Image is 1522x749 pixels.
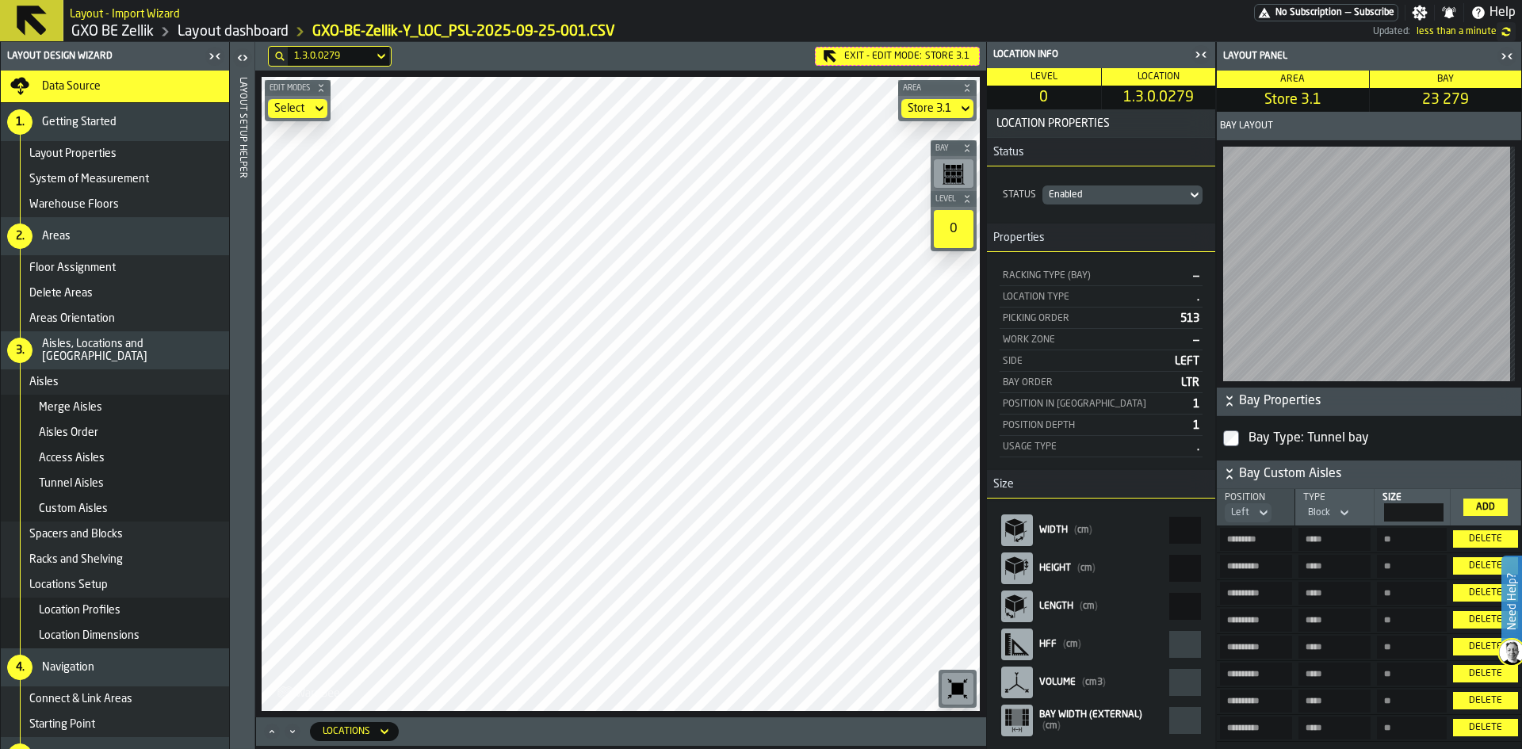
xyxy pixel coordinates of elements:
[1000,308,1203,329] div: StatList-item-Picking Order
[990,117,1212,130] span: Location Properties
[932,195,959,204] span: Level
[1223,492,1273,522] div: PositionDropdownMenuValue-
[1223,422,1515,454] label: InputCheckbox-label-react-aria871847273-:r7h:
[1220,528,1292,551] input: input-value- input-value-
[1169,669,1201,696] input: react-aria871847273-:r7d: react-aria871847273-:r7d:
[39,426,98,439] span: Aisles Order
[1217,579,1521,606] tr: Store 3.1-Store 3.1-23-LEFT-279-23 279-A-2
[1,306,229,331] li: menu Areas Orientation
[1197,441,1199,453] span: .
[1,103,229,141] li: menu Getting Started
[1074,525,1077,535] span: (
[4,51,204,62] div: Layout Design Wizard
[1063,640,1081,649] span: cm
[1,496,229,522] li: menu Custom Aisles
[288,47,389,66] div: DropdownMenuValue-1.3.0.0279
[1377,555,1447,578] label: input-value-
[1453,719,1517,736] button: button-Delete
[1405,5,1434,21] label: button-toggle-Settings
[1169,555,1201,582] input: react-aria871847273-:r77: react-aria871847273-:r77:
[29,693,132,705] span: Connect & Link Areas
[987,42,1215,68] header: Location Info
[1082,678,1106,687] span: cm3
[1,331,229,369] li: menu Aisles, Locations and Bays
[1354,7,1394,18] span: Subscribe
[1217,388,1521,416] button: button-
[1,71,229,103] li: menu Data Source
[1453,665,1517,682] button: button-Delete
[1217,552,1521,579] tr: Store 3.1-Store 3.1-23-LEFT-279-23 279-A-1
[42,80,101,93] span: Data Source
[1298,555,1371,578] label: input-value-
[1000,286,1203,308] div: StatList-item-Location Type
[29,198,119,211] span: Warehouse Floors
[1074,525,1092,535] span: cm
[925,51,969,62] span: Store 3.1
[1239,392,1518,411] span: Bay Properties
[1003,292,1191,303] div: Location Type
[1298,663,1371,686] input: input-value- input-value-
[1169,631,1201,658] input: react-aria871847273-:r7b: react-aria871847273-:r7b:
[1138,72,1180,82] span: Location
[815,47,980,66] div: Exit - Edit Mode:
[1377,636,1447,659] input: input-value- input-value-
[39,401,102,414] span: Merge Aisles
[1049,189,1180,201] div: DropdownMenuValue-Enabled
[1105,89,1213,106] span: 1.3.0.0279
[1003,377,1175,388] div: Bay Order
[1082,678,1085,687] span: (
[1039,710,1142,720] span: Bay Width (External)
[7,224,33,249] div: 2.
[1298,582,1371,605] label: input-value-
[1220,555,1292,578] label: input-value-
[1003,399,1187,410] div: Position in [GEOGRAPHIC_DATA]
[1459,668,1511,679] div: Delete
[1384,503,1444,522] input: react-aria871847273-:r7j: react-aria871847273-:r7j:
[1302,492,1352,522] div: TypeDropdownMenuValue-1
[1345,7,1351,18] span: —
[1377,717,1447,739] label: input-value-
[42,230,71,243] span: Areas
[1220,663,1292,686] label: input-value-
[1,686,229,712] li: menu Connect & Link Areas
[1489,3,1516,22] span: Help
[39,477,104,490] span: Tunnel Aisles
[1417,26,1497,37] span: 08/10/2025, 10:44:22
[1308,507,1330,518] div: DropdownMenuValue-1
[1463,499,1508,516] button: button-Add
[1193,270,1199,281] span: —
[178,23,289,40] a: link-to-/wh/i/5fa160b1-7992-442a-9057-4226e3d2ae6d/designer
[1193,420,1199,431] span: 1
[987,224,1215,252] h3: title-section-Properties
[1039,525,1068,535] span: Width
[312,23,615,40] a: link-to-/wh/i/5fa160b1-7992-442a-9057-4226e3d2ae6d/import/layout/c2289acf-db0f-40b7-8b31-d8edf789...
[1220,609,1292,632] label: input-value-
[1239,464,1518,483] span: Bay Custom Aisles
[934,210,973,248] div: 0
[1275,7,1342,18] span: No Subscription
[987,478,1014,491] span: Size
[1298,555,1371,578] input: input-value- input-value-
[1000,663,1203,701] label: react-aria871847273-:r7d:
[1000,587,1203,625] label: react-aria871847273-:r79:
[1373,26,1410,37] span: Updated:
[1000,329,1203,350] div: StatList-item-Work Zone
[1169,593,1201,620] input: react-aria871847273-:r79: react-aria871847273-:r79:
[29,718,95,731] span: Starting Point
[204,47,226,66] label: button-toggle-Close me
[1000,372,1203,393] div: StatList-item-Bay Order
[1497,22,1516,41] label: button-toggle-undefined
[1220,690,1292,713] label: input-value-
[1000,436,1203,457] div: StatList-item-Usage Type
[1220,609,1292,632] input: input-value- input-value-
[1039,564,1071,573] span: Height
[1181,377,1199,388] span: LTR
[898,80,977,96] button: button-
[39,629,140,642] span: Location Dimensions
[1453,530,1517,548] button: button-Delete
[39,452,105,464] span: Access Aisles
[931,207,977,251] div: button-toolbar-undefined
[1000,701,1203,739] label: react-aria871847273-:r7f:
[987,138,1215,166] h3: title-section-Status
[42,661,94,674] span: Navigation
